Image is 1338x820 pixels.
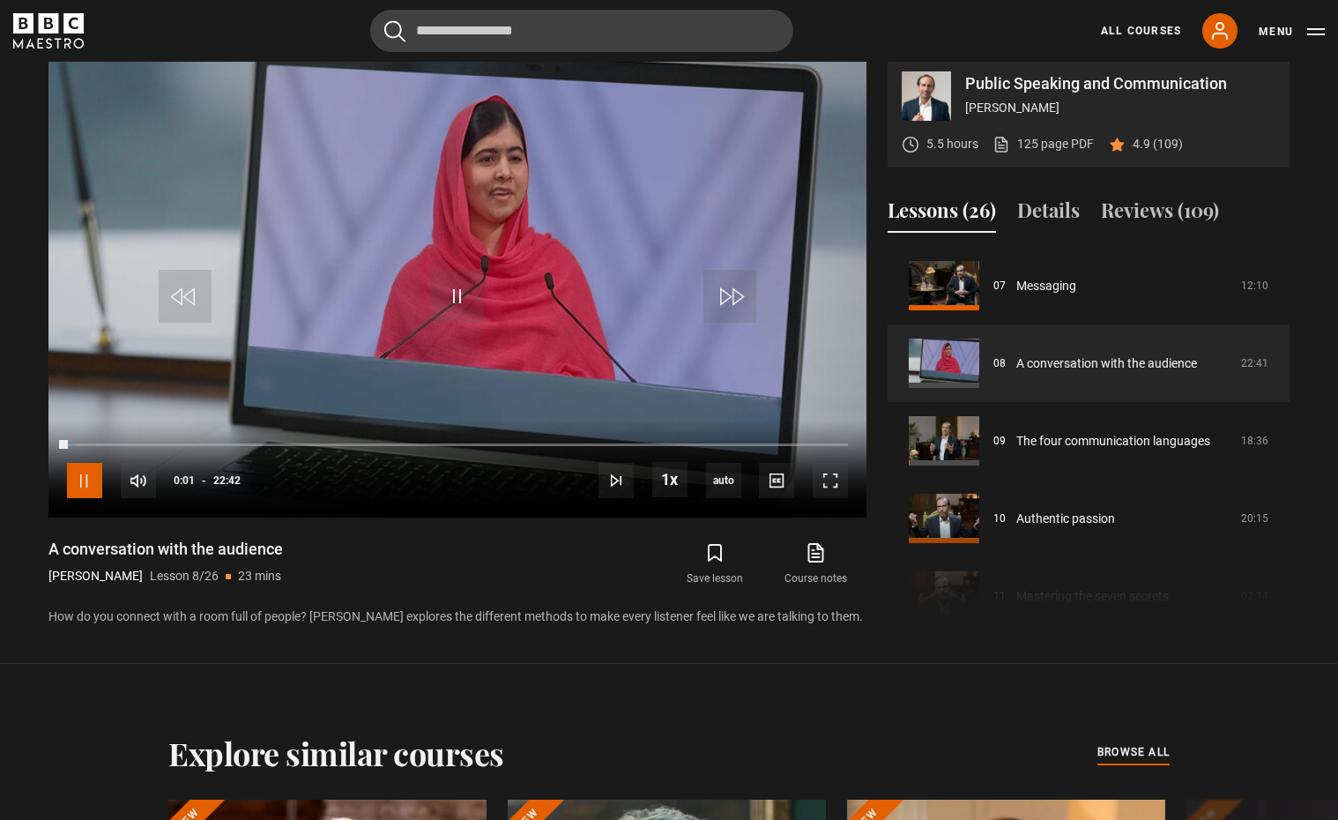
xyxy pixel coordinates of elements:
[13,13,84,48] svg: BBC Maestro
[759,463,794,498] button: Captions
[926,135,978,153] p: 5.5 hours
[766,539,866,590] a: Course notes
[706,463,741,498] span: auto
[1016,354,1197,373] a: A conversation with the audience
[168,734,504,772] h2: Explore similar courses
[202,474,206,487] span: -
[965,76,1275,92] p: Public Speaking and Communication
[665,539,765,590] button: Save lesson
[1101,196,1219,233] button: Reviews (109)
[965,99,1275,117] p: [PERSON_NAME]
[48,57,866,518] video-js: Video Player
[48,608,866,626] p: How do you connect with a room full of people? [PERSON_NAME] explores the different methods to ma...
[238,567,281,585] p: 23 mins
[888,196,996,233] button: Lessons (26)
[1016,510,1115,528] a: Authentic passion
[1097,743,1170,763] a: browse all
[150,567,219,585] p: Lesson 8/26
[48,539,283,560] h1: A conversation with the audience
[48,567,143,585] p: [PERSON_NAME]
[1101,23,1181,39] a: All Courses
[652,462,688,497] button: Playback Rate
[992,135,1094,153] a: 125 page PDF
[598,463,634,498] button: Next Lesson
[1016,432,1210,451] a: The four communication languages
[706,463,741,498] div: Current quality: 1080p
[174,465,195,496] span: 0:01
[121,463,156,498] button: Mute
[67,463,102,498] button: Pause
[370,10,793,52] input: Search
[67,444,848,447] div: Progress Bar
[813,463,848,498] button: Fullscreen
[384,20,405,42] button: Submit the search query
[1017,196,1080,233] button: Details
[213,465,241,496] span: 22:42
[1016,277,1076,295] a: Messaging
[1259,23,1325,41] button: Toggle navigation
[1097,743,1170,761] span: browse all
[1133,135,1183,153] p: 4.9 (109)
